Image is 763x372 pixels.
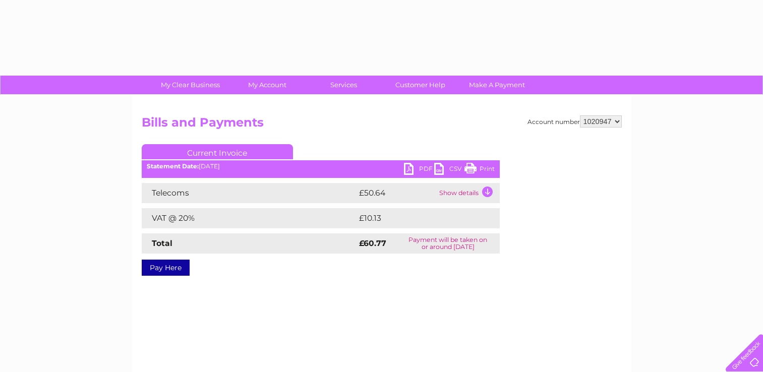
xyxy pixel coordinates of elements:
[147,162,199,170] b: Statement Date:
[149,76,232,94] a: My Clear Business
[225,76,309,94] a: My Account
[142,144,293,159] a: Current Invoice
[357,208,478,228] td: £10.13
[464,163,495,177] a: Print
[302,76,385,94] a: Services
[455,76,539,94] a: Make A Payment
[142,260,190,276] a: Pay Here
[396,233,500,254] td: Payment will be taken on or around [DATE]
[152,238,172,248] strong: Total
[404,163,434,177] a: PDF
[359,238,386,248] strong: £60.77
[357,183,437,203] td: £50.64
[434,163,464,177] a: CSV
[142,183,357,203] td: Telecoms
[379,76,462,94] a: Customer Help
[437,183,500,203] td: Show details
[142,208,357,228] td: VAT @ 20%
[527,115,622,128] div: Account number
[142,163,500,170] div: [DATE]
[142,115,622,135] h2: Bills and Payments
